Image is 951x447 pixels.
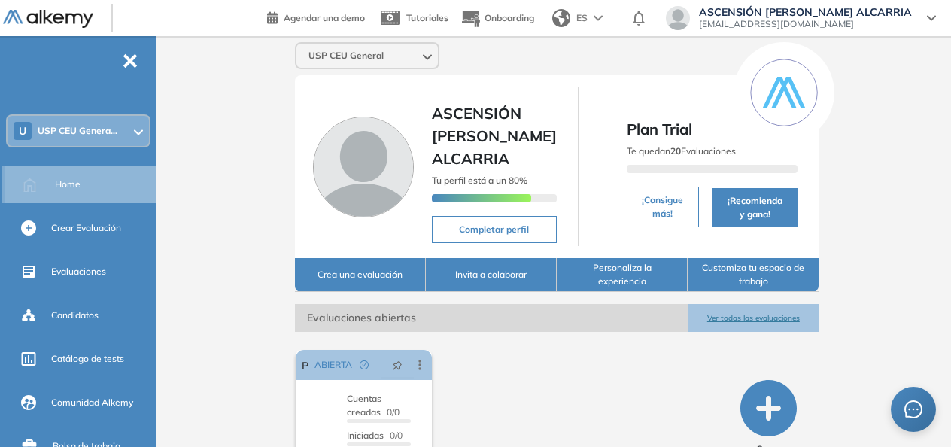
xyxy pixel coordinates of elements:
[347,430,384,441] span: Iniciadas
[627,187,700,227] button: ¡Consigue más!
[51,352,124,366] span: Catálogo de tests
[51,309,99,322] span: Candidatos
[699,18,912,30] span: [EMAIL_ADDRESS][DOMAIN_NAME]
[51,221,121,235] span: Crear Evaluación
[347,430,403,441] span: 0/0
[699,6,912,18] span: ASCENSIÓN [PERSON_NAME] ALCARRIA
[557,258,688,292] button: Personaliza la experiencia
[576,11,588,25] span: ES
[19,125,26,137] span: U
[55,178,81,191] span: Home
[670,145,681,157] b: 20
[688,304,819,332] button: Ver todas las evaluaciones
[627,145,736,157] span: Te quedan Evaluaciones
[904,400,922,418] span: message
[313,117,414,217] img: Foto de perfil
[38,125,117,137] span: USP CEU Genera...
[712,188,798,227] button: ¡Recomienda y gana!
[485,12,534,23] span: Onboarding
[426,258,557,292] button: Invita a colaborar
[284,12,365,23] span: Agendar una demo
[295,304,688,332] span: Evaluaciones abiertas
[347,393,381,418] span: Cuentas creadas
[432,104,557,168] span: ASCENSIÓN [PERSON_NAME] ALCARRIA
[314,358,352,372] span: ABIERTA
[594,15,603,21] img: arrow
[432,216,557,243] button: Completar perfil
[392,359,403,371] span: pushpin
[267,8,365,26] a: Agendar una demo
[295,258,426,292] button: Crea una evaluación
[302,350,308,380] a: Prueba 25-26
[552,9,570,27] img: world
[460,2,534,35] button: Onboarding
[688,258,819,292] button: Customiza tu espacio de trabajo
[432,175,527,186] span: Tu perfil está a un 80%
[381,353,414,377] button: pushpin
[360,360,369,369] span: check-circle
[406,12,448,23] span: Tutoriales
[51,396,133,409] span: Comunidad Alkemy
[627,118,798,141] span: Plan Trial
[308,50,384,62] span: USP CEU General
[347,393,400,418] span: 0/0
[3,10,93,29] img: Logo
[51,265,106,278] span: Evaluaciones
